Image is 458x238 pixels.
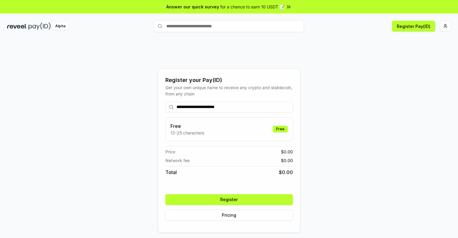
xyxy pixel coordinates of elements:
[165,210,293,221] button: Pricing
[281,157,293,164] span: $ 0.00
[165,157,190,164] span: Network fee
[165,149,175,155] span: Price
[170,122,204,130] h3: Free
[279,169,293,176] span: $ 0.00
[281,149,293,155] span: $ 0.00
[392,21,435,32] button: Register Pay(ID)
[273,126,288,132] div: Free
[7,23,27,30] img: reveel_dark
[165,169,177,176] span: Total
[220,4,285,10] span: for a chance to earn 10 USDT 📝
[165,84,293,97] div: Get your own unique name to receive any crypto and stablecoin, from any chain
[52,23,69,30] div: Alpha
[166,4,219,10] span: Answer our quick survey
[165,194,293,205] button: Register
[170,130,204,136] p: 13-25 characters
[29,23,51,30] img: pay_id
[165,76,293,84] div: Register your Pay(ID)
